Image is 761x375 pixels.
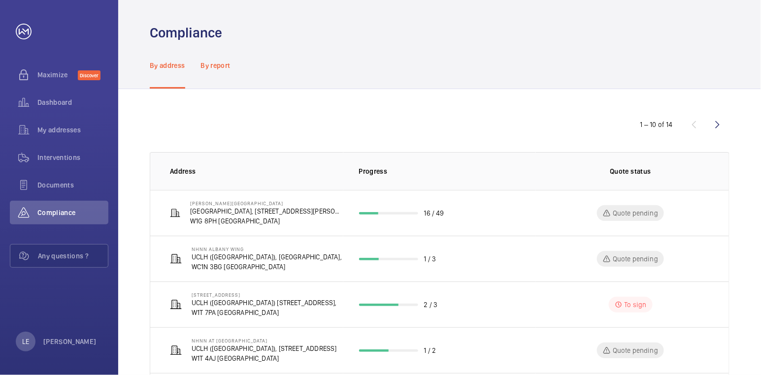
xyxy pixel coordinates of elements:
[359,166,536,176] p: Progress
[170,166,343,176] p: Address
[192,308,337,317] p: W1T 7PA [GEOGRAPHIC_DATA]
[150,61,185,70] p: By address
[190,216,343,226] p: W1G 8PH [GEOGRAPHIC_DATA]
[37,208,108,218] span: Compliance
[640,120,673,129] div: 1 – 10 of 14
[37,125,108,135] span: My addresses
[192,298,337,308] p: UCLH ([GEOGRAPHIC_DATA]) [STREET_ADDRESS],
[190,200,343,206] p: [PERSON_NAME][GEOGRAPHIC_DATA]
[613,254,658,264] p: Quote pending
[37,180,108,190] span: Documents
[192,344,337,353] p: UCLH ([GEOGRAPHIC_DATA]), [STREET_ADDRESS]
[613,345,658,355] p: Quote pending
[192,246,342,252] p: NHNN Albany Wing
[424,254,436,264] p: 1 / 3
[192,262,342,272] p: WC1N 3BG [GEOGRAPHIC_DATA]
[625,300,647,310] p: To sign
[37,97,108,107] span: Dashboard
[424,345,436,355] p: 1 / 2
[610,166,651,176] p: Quote status
[192,353,337,363] p: W1T 4AJ [GEOGRAPHIC_DATA]
[38,251,108,261] span: Any questions ?
[22,337,29,346] p: LE
[192,338,337,344] p: NHNN at [GEOGRAPHIC_DATA]
[37,70,78,80] span: Maximize
[190,206,343,216] p: [GEOGRAPHIC_DATA], [STREET_ADDRESS][PERSON_NAME],
[613,208,658,218] p: Quote pending
[192,252,342,262] p: UCLH ([GEOGRAPHIC_DATA]), [GEOGRAPHIC_DATA],
[192,292,337,298] p: [STREET_ADDRESS]
[424,208,444,218] p: 16 / 49
[201,61,231,70] p: By report
[78,70,100,80] span: Discover
[150,24,222,42] h1: Compliance
[43,337,97,346] p: [PERSON_NAME]
[37,153,108,162] span: Interventions
[424,300,438,310] p: 2 / 3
